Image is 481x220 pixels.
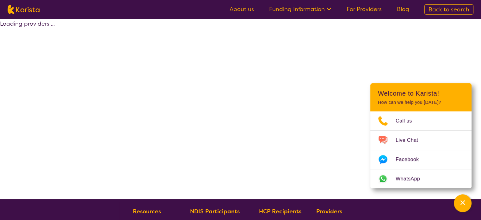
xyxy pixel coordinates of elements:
[133,208,161,215] b: Resources
[397,5,409,13] a: Blog
[378,90,464,97] h2: Welcome to Karista!
[396,155,426,164] span: Facebook
[316,208,342,215] b: Providers
[378,100,464,105] p: How can we help you [DATE]?
[269,5,331,13] a: Funding Information
[190,208,240,215] b: NDIS Participants
[8,5,40,14] img: Karista logo
[396,116,420,126] span: Call us
[370,111,472,188] ul: Choose channel
[347,5,382,13] a: For Providers
[370,83,472,188] div: Channel Menu
[424,4,473,15] a: Back to search
[396,135,426,145] span: Live Chat
[230,5,254,13] a: About us
[370,169,472,188] a: Web link opens in a new tab.
[429,6,469,13] span: Back to search
[396,174,428,184] span: WhatsApp
[259,208,301,215] b: HCP Recipients
[454,194,472,212] button: Channel Menu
